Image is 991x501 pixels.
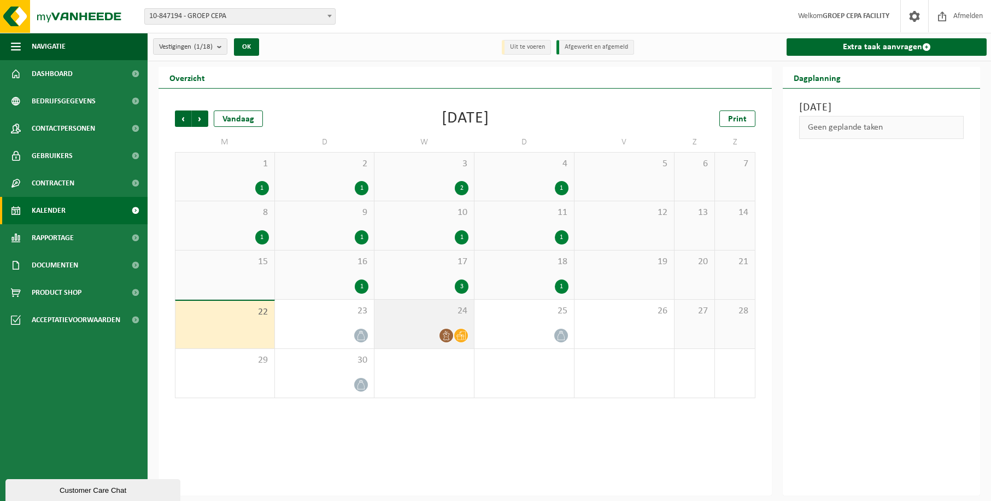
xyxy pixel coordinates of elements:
h2: Dagplanning [783,67,852,88]
span: Rapportage [32,224,74,252]
div: 1 [255,230,269,244]
span: 24 [380,305,468,317]
span: 29 [181,354,269,366]
div: 1 [355,279,368,294]
div: 1 [355,230,368,244]
span: Kalender [32,197,66,224]
div: 1 [255,181,269,195]
count: (1/18) [194,43,213,50]
span: 21 [720,256,749,268]
div: 1 [355,181,368,195]
span: Vestigingen [159,39,213,55]
button: OK [234,38,259,56]
span: Contracten [32,170,74,197]
div: 1 [555,279,568,294]
span: 16 [280,256,369,268]
td: Z [715,132,755,152]
div: [DATE] [442,110,489,127]
h2: Overzicht [159,67,216,88]
span: 5 [580,158,669,170]
strong: GROEP CEPA FACILITY [823,12,889,20]
span: 20 [680,256,709,268]
div: 1 [555,181,568,195]
span: Vorige [175,110,191,127]
td: Z [675,132,715,152]
span: 14 [720,207,749,219]
span: Contactpersonen [32,115,95,142]
h3: [DATE] [799,100,964,116]
td: V [574,132,675,152]
span: 8 [181,207,269,219]
span: 28 [720,305,749,317]
div: Vandaag [214,110,263,127]
span: 11 [480,207,568,219]
iframe: chat widget [5,477,183,501]
span: 2 [280,158,369,170]
span: 23 [280,305,369,317]
span: 9 [280,207,369,219]
td: D [275,132,375,152]
span: Acceptatievoorwaarden [32,306,120,334]
span: Volgende [192,110,208,127]
span: 10-847194 - GROEP CEPA [144,8,336,25]
span: Dashboard [32,60,73,88]
span: 19 [580,256,669,268]
td: W [374,132,474,152]
span: 6 [680,158,709,170]
a: Print [719,110,755,127]
span: 12 [580,207,669,219]
span: Documenten [32,252,78,279]
span: 15 [181,256,269,268]
span: 30 [280,354,369,366]
span: 10-847194 - GROEP CEPA [145,9,335,24]
td: D [474,132,574,152]
span: 7 [720,158,749,170]
span: 25 [480,305,568,317]
span: 27 [680,305,709,317]
span: 10 [380,207,468,219]
div: Geen geplande taken [799,116,964,139]
li: Afgewerkt en afgemeld [556,40,634,55]
span: 17 [380,256,468,268]
div: 1 [455,230,468,244]
span: Bedrijfsgegevens [32,88,96,115]
button: Vestigingen(1/18) [153,38,227,55]
span: Product Shop [32,279,81,306]
li: Uit te voeren [502,40,551,55]
span: Navigatie [32,33,66,60]
span: Gebruikers [32,142,73,170]
span: 22 [181,306,269,318]
span: 26 [580,305,669,317]
span: 3 [380,158,468,170]
span: 13 [680,207,709,219]
div: 2 [455,181,468,195]
span: 4 [480,158,568,170]
div: 1 [555,230,568,244]
div: 3 [455,279,468,294]
span: 18 [480,256,568,268]
a: Extra taak aanvragen [787,38,987,56]
span: 1 [181,158,269,170]
span: Print [728,115,747,124]
td: M [175,132,275,152]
